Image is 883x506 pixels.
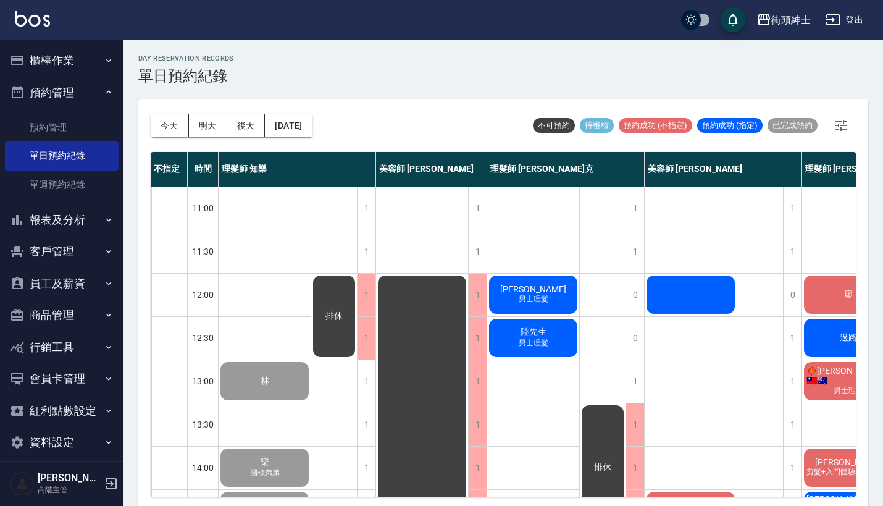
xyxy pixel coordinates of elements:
button: 櫃檯作業 [5,44,119,77]
div: 街頭紳士 [771,12,811,28]
div: 1 [626,403,644,446]
img: Logo [15,11,50,27]
div: 1 [468,187,487,230]
div: 12:30 [188,316,219,360]
button: 報表及分析 [5,204,119,236]
div: 1 [357,317,375,360]
span: 待審核 [580,120,614,131]
span: 排休 [323,311,345,322]
button: 登出 [821,9,868,32]
div: 1 [783,317,801,360]
div: 0 [626,317,644,360]
div: 1 [783,230,801,273]
span: 過路 [837,332,860,344]
div: 美容師 [PERSON_NAME] [645,152,802,187]
button: 預約管理 [5,77,119,109]
div: 1 [468,403,487,446]
div: 1 [626,187,644,230]
div: 理髮師 [PERSON_NAME]克 [487,152,645,187]
img: Person [10,471,35,496]
button: save [721,7,745,32]
button: 資料設定 [5,426,119,458]
a: 單週預約紀錄 [5,171,119,199]
div: 1 [783,447,801,489]
div: 1 [783,403,801,446]
div: 1 [357,230,375,273]
button: 行銷工具 [5,331,119,363]
div: 不指定 [151,152,188,187]
div: 1 [357,187,375,230]
div: 1 [626,360,644,403]
div: 11:30 [188,230,219,273]
span: 樂 [258,457,272,468]
span: 男士理髮 [516,294,551,305]
h3: 單日預約紀錄 [138,67,234,85]
span: 男士理髮 [516,338,551,348]
span: 廖 [842,289,855,300]
div: 時間 [188,152,219,187]
span: 男士理髮 [831,386,866,396]
div: 1 [626,447,644,489]
div: 美容師 [PERSON_NAME] [376,152,487,187]
button: 員工及薪資 [5,268,119,300]
div: 1 [357,274,375,316]
h2: day Reservation records [138,54,234,62]
div: 1 [357,360,375,403]
div: 1 [468,274,487,316]
button: 紅利點數設定 [5,395,119,427]
div: 12:00 [188,273,219,316]
span: 國標弟弟 [248,468,282,478]
span: 不可預約 [533,120,575,131]
div: 1 [626,230,644,273]
div: 理髮師 知樂 [219,152,376,187]
div: 14:00 [188,446,219,489]
button: 街頭紳士 [751,7,816,33]
span: 已完成預約 [768,120,818,131]
span: 林 [258,376,272,387]
span: [PERSON_NAME] [498,284,569,294]
div: 13:00 [188,360,219,403]
span: 陸先生 [518,327,549,338]
div: 1 [783,360,801,403]
div: 0 [783,274,801,316]
div: 1 [468,317,487,360]
h5: [PERSON_NAME] [38,472,101,484]
div: 0 [626,274,644,316]
p: 高階主管 [38,484,101,495]
button: 商品管理 [5,299,119,331]
button: 客戶管理 [5,235,119,268]
div: 1 [357,403,375,446]
div: 1 [357,447,375,489]
div: 1 [468,360,487,403]
a: 單日預約紀錄 [5,141,119,170]
button: 會員卡管理 [5,363,119,395]
a: 預約管理 [5,113,119,141]
button: 後天 [227,114,266,137]
span: 排休 [592,462,614,473]
span: 預約成功 (指定) [697,120,763,131]
div: 11:00 [188,187,219,230]
button: [DATE] [265,114,312,137]
div: 1 [783,187,801,230]
div: 1 [468,447,487,489]
button: 明天 [189,114,227,137]
button: 今天 [151,114,189,137]
span: 預約成功 (不指定) [619,120,692,131]
div: 13:30 [188,403,219,446]
div: 1 [468,230,487,273]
